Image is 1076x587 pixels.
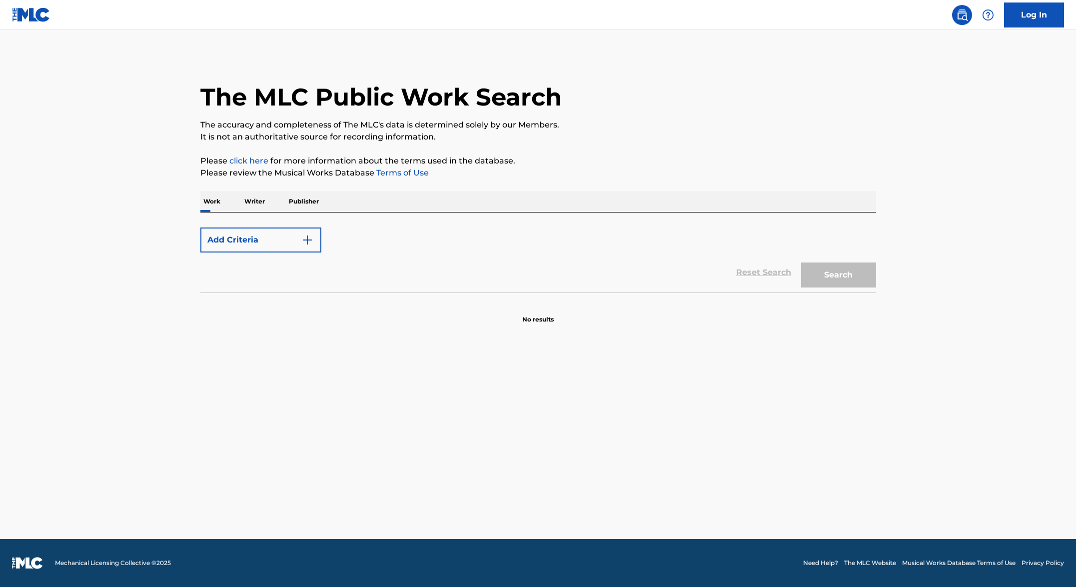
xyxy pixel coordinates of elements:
a: Terms of Use [374,168,429,177]
button: Add Criteria [200,227,321,252]
img: search [956,9,968,21]
a: click here [229,156,268,165]
img: 9d2ae6d4665cec9f34b9.svg [301,234,313,246]
form: Search Form [200,222,876,292]
span: Mechanical Licensing Collective © 2025 [55,558,171,567]
h1: The MLC Public Work Search [200,82,562,112]
p: No results [522,303,554,324]
a: The MLC Website [844,558,896,567]
img: logo [12,557,43,569]
a: Need Help? [803,558,838,567]
p: Writer [241,191,268,212]
p: The accuracy and completeness of The MLC's data is determined solely by our Members. [200,119,876,131]
p: Work [200,191,223,212]
p: It is not an authoritative source for recording information. [200,131,876,143]
div: Help [978,5,998,25]
p: Please review the Musical Works Database [200,167,876,179]
p: Publisher [286,191,322,212]
a: Public Search [952,5,972,25]
a: Log In [1004,2,1064,27]
img: help [982,9,994,21]
a: Privacy Policy [1022,558,1064,567]
p: Please for more information about the terms used in the database. [200,155,876,167]
img: MLC Logo [12,7,50,22]
a: Musical Works Database Terms of Use [902,558,1016,567]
